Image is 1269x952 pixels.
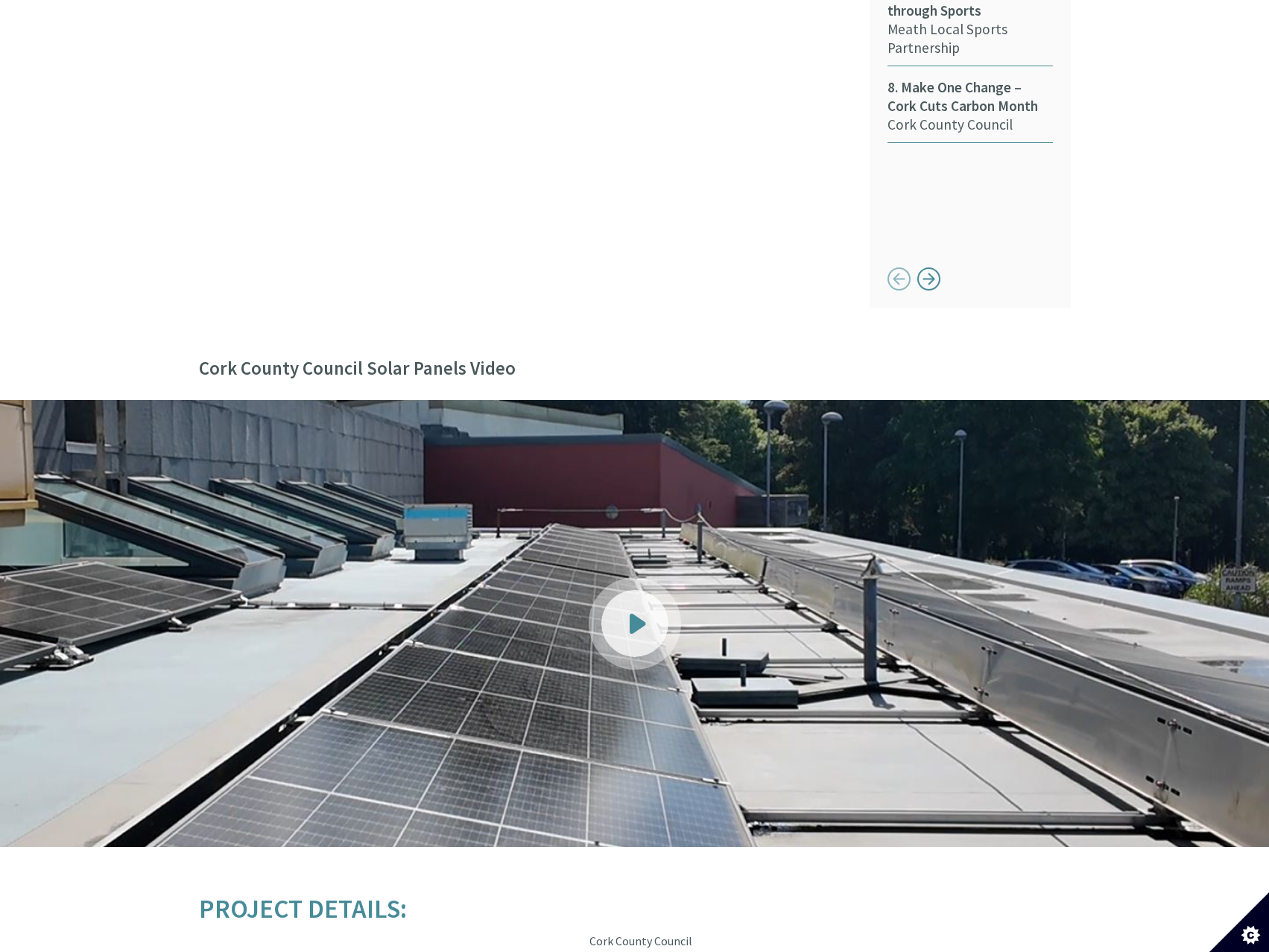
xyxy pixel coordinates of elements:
h2: Project Details: [199,895,847,924]
button: Set cookie preferences [1209,892,1269,952]
span: 8. Make One Change – Cork Cuts Carbon Month [887,78,1053,115]
a: 8. Make One Change – Cork Cuts Carbon MonthCork County Council [887,78,1053,143]
h3: Cork County Council Solar Panels Video [199,343,1071,394]
div: Cork County Council [589,932,846,950]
